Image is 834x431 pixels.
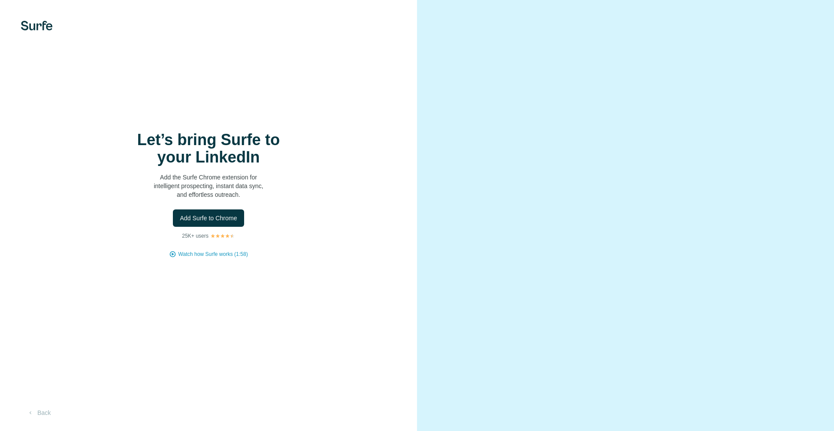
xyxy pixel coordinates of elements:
h1: Let’s bring Surfe to your LinkedIn [122,131,295,166]
button: Back [21,405,57,421]
img: Rating Stars [210,233,235,239]
button: Watch how Surfe works (1:58) [178,250,248,258]
p: 25K+ users [182,232,208,240]
span: Add Surfe to Chrome [180,214,237,222]
img: Surfe's logo [21,21,53,30]
p: Add the Surfe Chrome extension for intelligent prospecting, instant data sync, and effortless out... [122,173,295,199]
button: Add Surfe to Chrome [173,209,244,227]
